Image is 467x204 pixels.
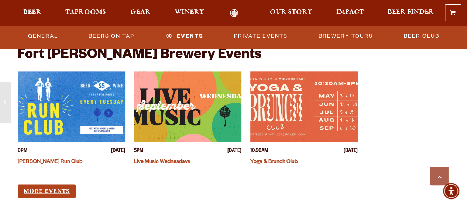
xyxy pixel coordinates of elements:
a: General [25,28,61,45]
a: Yoga & Brunch Club [250,159,298,165]
a: Taprooms [61,9,111,17]
a: Private Events [231,28,291,45]
span: Beer [23,9,41,15]
a: View event details [250,71,358,142]
span: Beer Finder [388,9,434,15]
a: Events [162,28,206,45]
a: Beer [18,9,46,17]
a: Gear [126,9,155,17]
a: Impact [332,9,368,17]
span: Gear [130,9,151,15]
span: Our Story [270,9,312,15]
a: View event details [18,71,125,142]
span: 6PM [18,148,27,155]
div: Accessibility Menu [443,183,459,199]
span: Impact [336,9,364,15]
a: Live Music Wednesdays [134,159,190,165]
a: Winery [170,9,209,17]
span: 5PM [134,148,143,155]
span: 10:30AM [250,148,268,155]
a: Our Story [265,9,317,17]
span: Winery [175,9,204,15]
a: View event details [134,71,241,142]
a: Odell Home [220,9,248,17]
span: [DATE] [227,148,241,155]
h2: Fort [PERSON_NAME] Brewery Events [18,48,261,64]
a: Beer Finder [383,9,439,17]
span: Taprooms [65,9,106,15]
a: Brewery Tours [316,28,376,45]
span: [DATE] [111,148,125,155]
a: Beer Club [401,28,442,45]
a: More Events (opens in a new window) [18,184,76,198]
span: [DATE] [344,148,358,155]
a: Scroll to top [430,167,449,185]
a: Beers on Tap [86,28,137,45]
a: [PERSON_NAME] Run Club [18,159,82,165]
